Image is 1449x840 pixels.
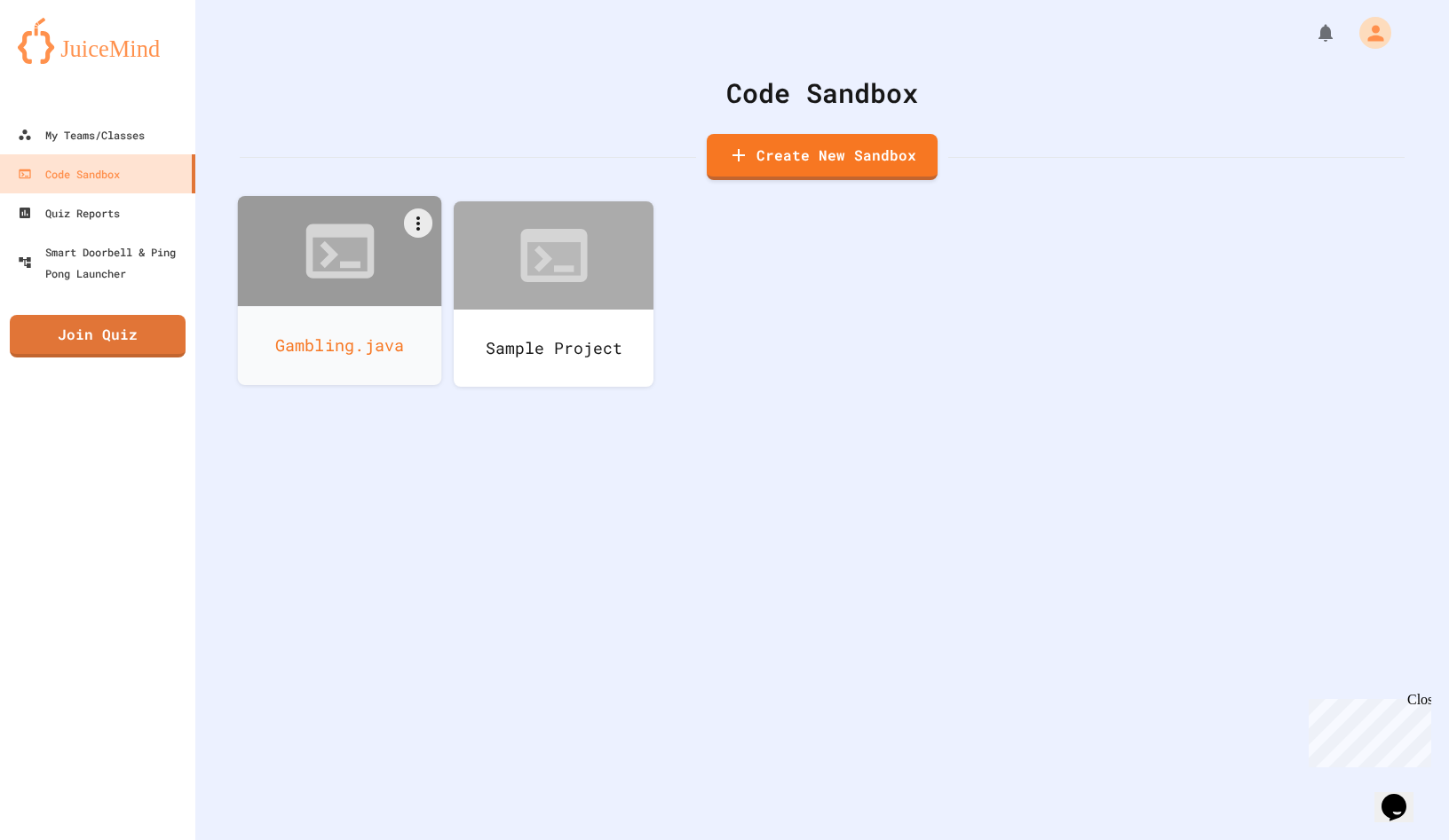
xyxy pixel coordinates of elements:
[454,310,653,387] div: Sample Project
[18,163,120,184] div: Code Sandbox
[10,315,186,357] a: Join Quiz
[240,73,1405,113] div: Code Sandbox
[707,134,938,180] a: Create New Sandbox
[1374,769,1431,822] iframe: chat widget
[18,124,145,145] div: My Teams/Classes
[1341,12,1396,53] div: My Account
[18,241,188,284] div: Smart Doorbell & Ping Pong Launcher
[238,196,442,385] a: Gambling.java
[1302,692,1431,767] iframe: chat widget
[454,201,653,387] a: Sample Project
[18,18,178,64] img: logo-orange.svg
[238,306,442,385] div: Gambling.java
[1282,18,1341,48] div: My Notifications
[18,202,120,224] div: Quiz Reports
[7,7,123,113] div: Chat with us now!Close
